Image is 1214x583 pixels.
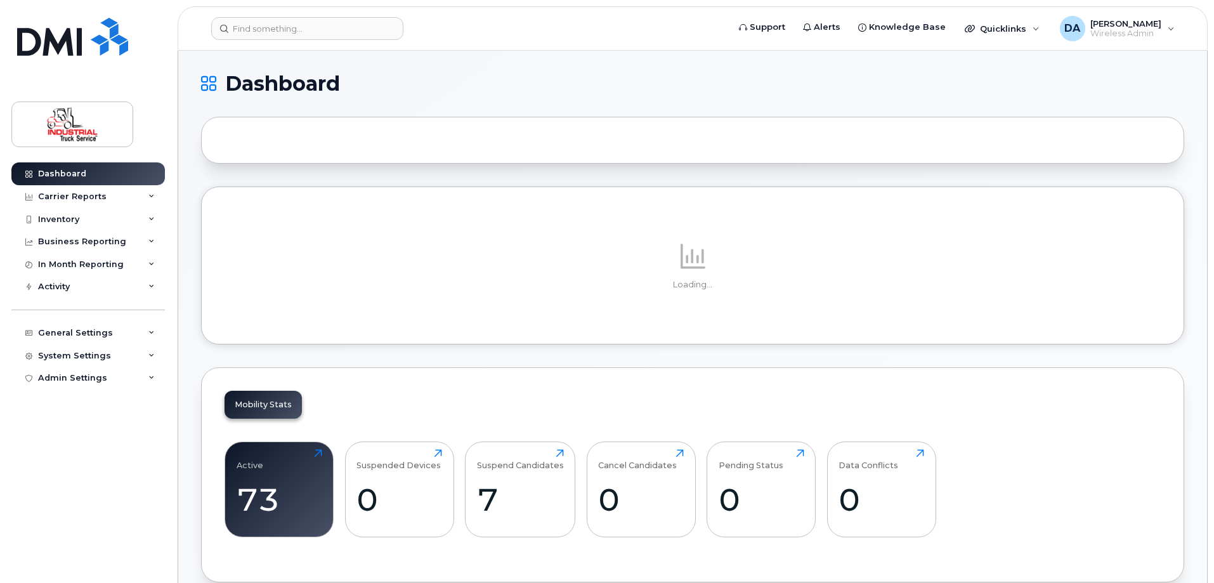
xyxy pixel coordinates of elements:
div: Suspended Devices [356,449,441,470]
a: Data Conflicts0 [839,449,924,530]
a: Pending Status0 [719,449,804,530]
span: Dashboard [225,74,340,93]
div: 0 [356,481,442,518]
p: Loading... [225,279,1161,291]
a: Active73 [237,449,322,530]
div: 0 [719,481,804,518]
div: Cancel Candidates [598,449,677,470]
div: Suspend Candidates [477,449,564,470]
div: 73 [237,481,322,518]
div: Active [237,449,263,470]
a: Cancel Candidates0 [598,449,684,530]
div: 7 [477,481,564,518]
div: 0 [839,481,924,518]
div: 0 [598,481,684,518]
div: Pending Status [719,449,783,470]
a: Suspended Devices0 [356,449,442,530]
a: Suspend Candidates7 [477,449,564,530]
div: Data Conflicts [839,449,898,470]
